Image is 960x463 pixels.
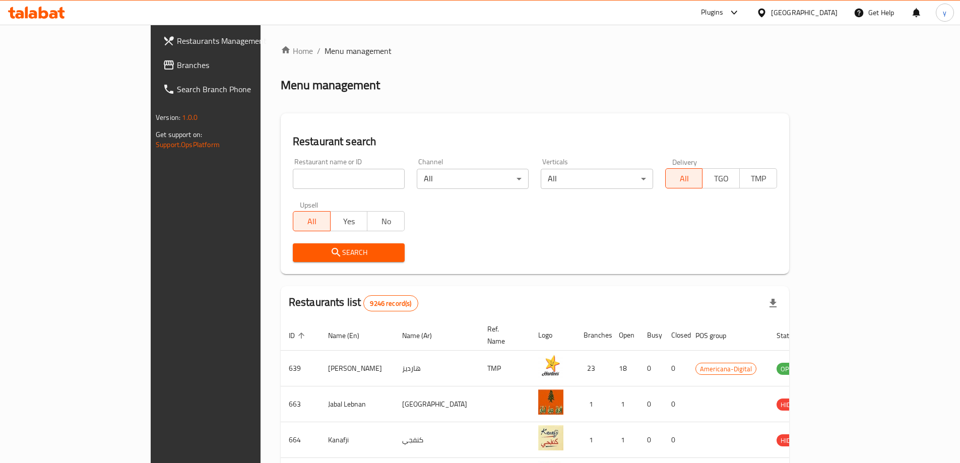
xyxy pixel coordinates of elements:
[663,320,687,351] th: Closed
[156,138,220,151] a: Support.OpsPlatform
[701,7,723,19] div: Plugins
[394,351,479,386] td: هارديز
[293,211,331,231] button: All
[479,351,530,386] td: TMP
[538,354,563,379] img: Hardee's
[487,323,518,347] span: Ref. Name
[177,59,303,71] span: Branches
[417,169,529,189] div: All
[670,171,699,186] span: All
[156,128,202,141] span: Get support on:
[156,111,180,124] span: Version:
[155,29,311,53] a: Restaurants Management
[739,168,777,188] button: TMP
[639,320,663,351] th: Busy
[363,295,418,311] div: Total records count
[371,214,401,229] span: No
[575,351,611,386] td: 23
[394,386,479,422] td: [GEOGRAPHIC_DATA]
[611,351,639,386] td: 18
[777,363,801,375] span: OPEN
[943,7,946,18] span: y
[155,53,311,77] a: Branches
[538,389,563,415] img: Jabal Lebnan
[402,329,445,342] span: Name (Ar)
[293,243,405,262] button: Search
[575,386,611,422] td: 1
[611,320,639,351] th: Open
[182,111,198,124] span: 1.0.0
[317,45,321,57] li: /
[364,299,417,308] span: 9246 record(s)
[177,35,303,47] span: Restaurants Management
[777,329,809,342] span: Status
[663,386,687,422] td: 0
[695,329,739,342] span: POS group
[538,425,563,450] img: Kanafji
[611,422,639,458] td: 1
[367,211,405,231] button: No
[639,351,663,386] td: 0
[702,168,740,188] button: TGO
[707,171,736,186] span: TGO
[328,329,372,342] span: Name (En)
[761,291,785,315] div: Export file
[293,134,777,149] h2: Restaurant search
[672,158,697,165] label: Delivery
[320,386,394,422] td: Jabal Lebnan
[611,386,639,422] td: 1
[301,246,397,259] span: Search
[663,351,687,386] td: 0
[289,295,418,311] h2: Restaurants list
[293,169,405,189] input: Search for restaurant name or ID..
[744,171,773,186] span: TMP
[320,422,394,458] td: Kanafji
[663,422,687,458] td: 0
[777,435,807,446] span: HIDDEN
[155,77,311,101] a: Search Branch Phone
[177,83,303,95] span: Search Branch Phone
[320,351,394,386] td: [PERSON_NAME]
[665,168,703,188] button: All
[394,422,479,458] td: كنفجي
[575,320,611,351] th: Branches
[639,386,663,422] td: 0
[297,214,327,229] span: All
[771,7,838,18] div: [GEOGRAPHIC_DATA]
[530,320,575,351] th: Logo
[541,169,653,189] div: All
[330,211,368,231] button: Yes
[696,363,756,375] span: Americana-Digital
[335,214,364,229] span: Yes
[325,45,392,57] span: Menu management
[575,422,611,458] td: 1
[281,45,789,57] nav: breadcrumb
[777,399,807,411] span: HIDDEN
[289,329,308,342] span: ID
[281,77,380,93] h2: Menu management
[639,422,663,458] td: 0
[300,201,318,208] label: Upsell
